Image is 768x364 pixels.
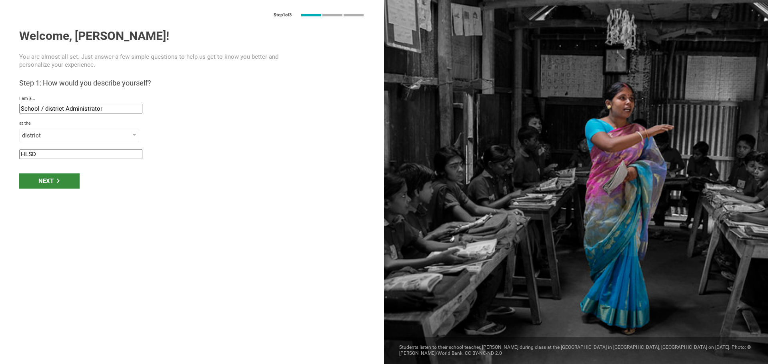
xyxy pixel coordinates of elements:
[384,337,768,364] div: Students listen to their school teacher, [PERSON_NAME] during class at the [GEOGRAPHIC_DATA] in [...
[274,12,292,18] div: Step 1 of 3
[19,96,365,101] div: I am a...
[22,131,114,139] div: district
[19,53,296,69] p: You are almost all set. Just answer a few simple questions to help us get to know you better and ...
[19,104,142,113] input: role that defines you
[19,29,365,43] h1: Welcome, [PERSON_NAME]!
[19,78,365,88] h3: Step 1: How would you describe yourself?
[19,121,365,126] div: at the
[19,173,80,189] div: Next
[19,149,142,159] input: name of institution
